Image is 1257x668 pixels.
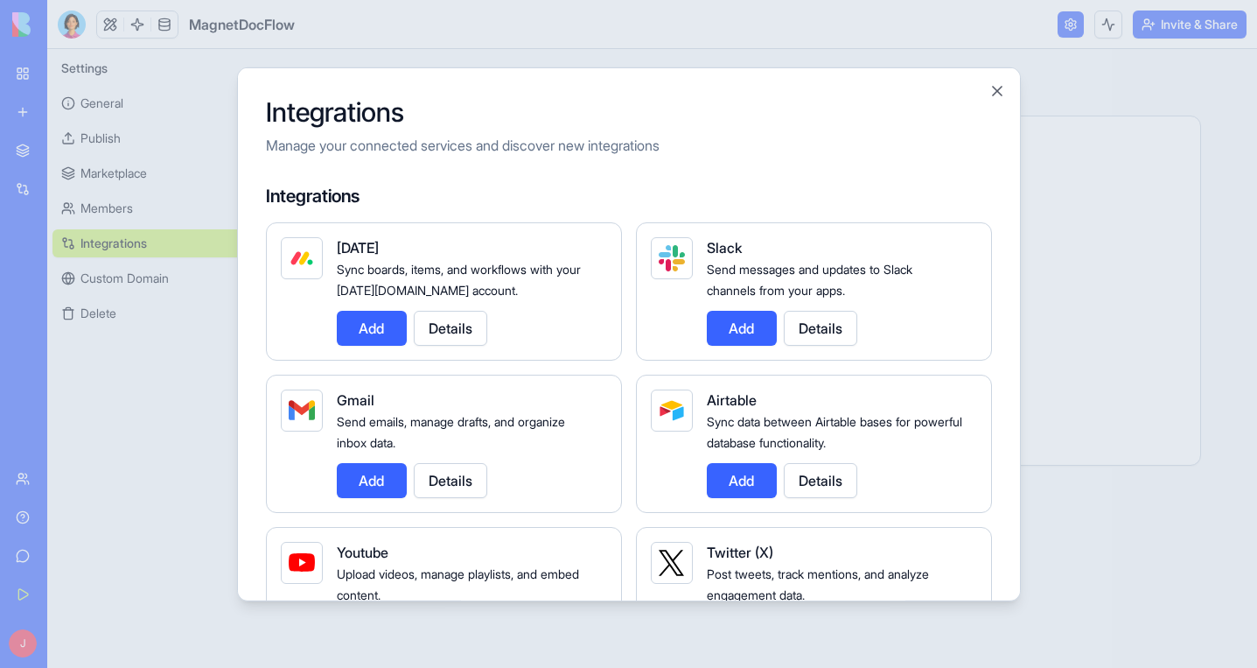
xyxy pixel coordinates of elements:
button: Add [707,462,777,497]
p: Manage your connected services and discover new integrations [266,134,992,155]
span: Gmail [337,390,374,408]
span: Twitter (X) [707,543,773,560]
span: Sync data between Airtable bases for powerful database functionality. [707,413,962,449]
button: Add [337,462,407,497]
span: Upload videos, manage playlists, and embed content. [337,566,579,601]
span: Send messages and updates to Slack channels from your apps. [707,261,912,297]
button: Details [784,310,857,345]
button: Details [414,310,487,345]
span: Airtable [707,390,757,408]
span: Slack [707,238,742,256]
button: Add [707,310,777,345]
button: Close [988,81,1006,99]
h2: Integrations [266,95,992,127]
button: Add [337,310,407,345]
span: Send emails, manage drafts, and organize inbox data. [337,413,565,449]
button: Details [784,462,857,497]
span: Youtube [337,543,388,560]
h4: Integrations [266,183,992,207]
span: Post tweets, track mentions, and analyze engagement data. [707,566,929,601]
span: Sync boards, items, and workflows with your [DATE][DOMAIN_NAME] account. [337,261,581,297]
span: [DATE] [337,238,379,256]
button: Details [414,462,487,497]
